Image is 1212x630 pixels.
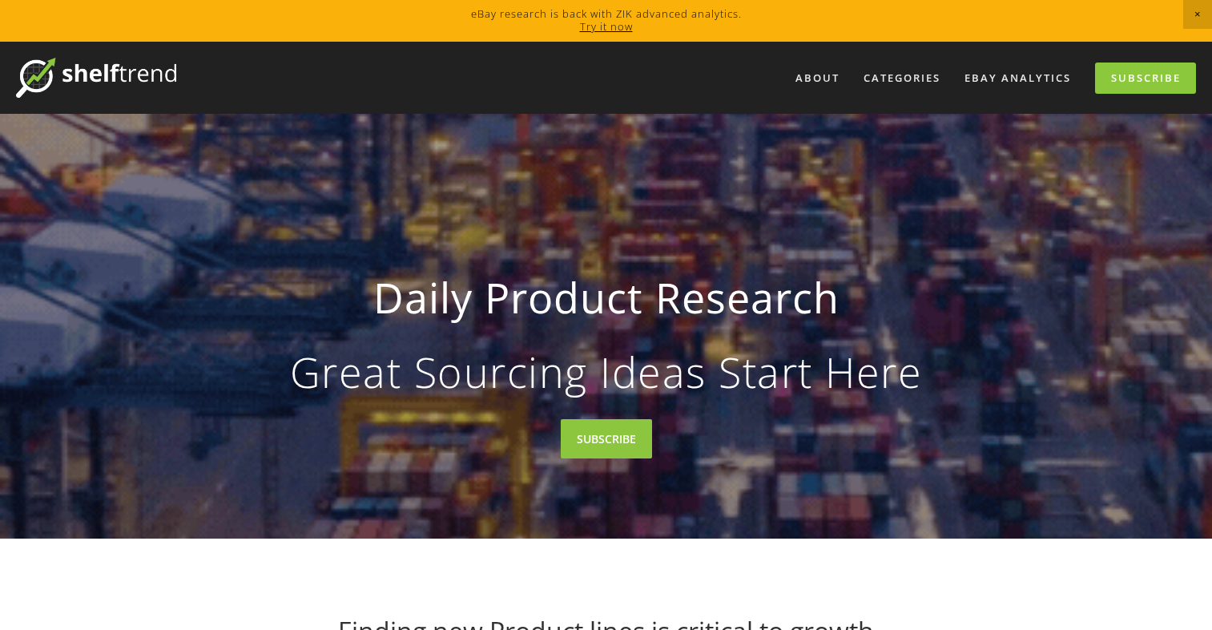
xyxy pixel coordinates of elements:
a: eBay Analytics [954,65,1081,91]
p: Great Sourcing Ideas Start Here [249,351,964,393]
a: SUBSCRIBE [561,419,652,458]
a: Try it now [580,19,633,34]
div: Categories [853,65,951,91]
a: Subscribe [1095,63,1196,94]
strong: Daily Product Research [249,260,964,335]
img: ShelfTrend [16,58,176,98]
a: About [785,65,850,91]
